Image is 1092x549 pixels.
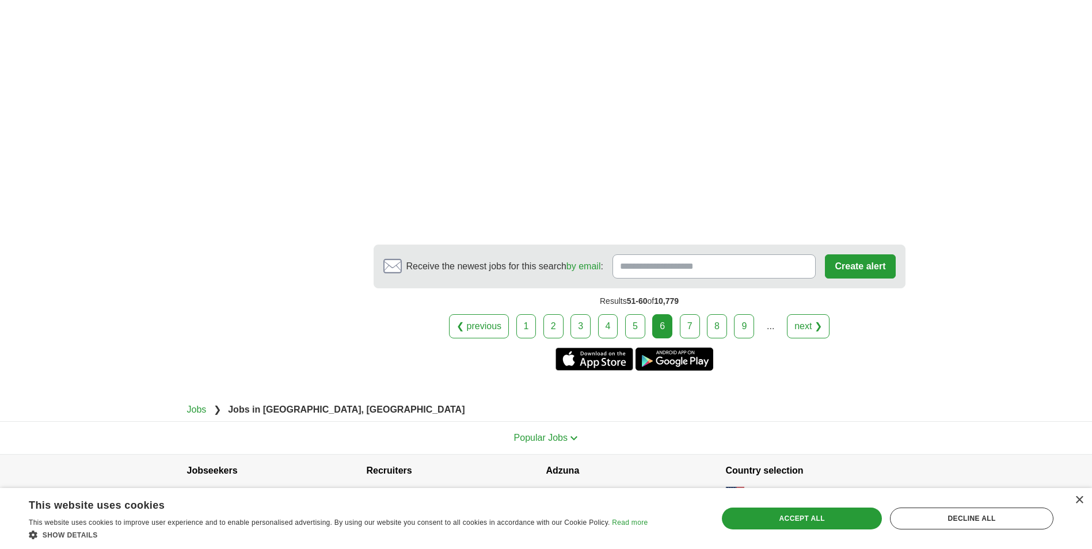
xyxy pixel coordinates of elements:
[636,348,713,371] a: Get the Android app
[516,314,537,338] a: 1
[187,405,207,414] a: Jobs
[449,314,509,338] a: ❮ previous
[654,296,679,306] span: 10,779
[680,314,700,338] a: 7
[555,348,633,371] a: Get the iPhone app
[1075,496,1083,505] div: Close
[612,518,648,527] a: Read more, opens a new window
[707,314,727,338] a: 8
[374,288,905,314] div: Results of
[890,508,1053,529] div: Decline all
[726,455,905,487] h4: Country selection
[627,296,648,306] span: 51-60
[726,487,744,501] img: US flag
[566,261,601,271] a: by email
[43,531,98,539] span: Show details
[228,405,465,414] strong: Jobs in [GEOGRAPHIC_DATA], [GEOGRAPHIC_DATA]
[570,436,578,441] img: toggle icon
[514,433,568,443] span: Popular Jobs
[734,314,754,338] a: 9
[570,314,591,338] a: 3
[652,314,672,338] div: 6
[406,260,603,273] span: Receive the newest jobs for this search :
[29,518,610,527] span: This website uses cookies to improve user experience and to enable personalised advertising. By u...
[543,314,564,338] a: 2
[759,315,782,338] div: ...
[29,529,648,540] div: Show details
[722,508,882,529] div: Accept all
[214,405,221,414] span: ❯
[625,314,645,338] a: 5
[825,254,895,279] button: Create alert
[598,314,618,338] a: 4
[787,314,830,338] a: next ❯
[29,495,619,512] div: This website uses cookies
